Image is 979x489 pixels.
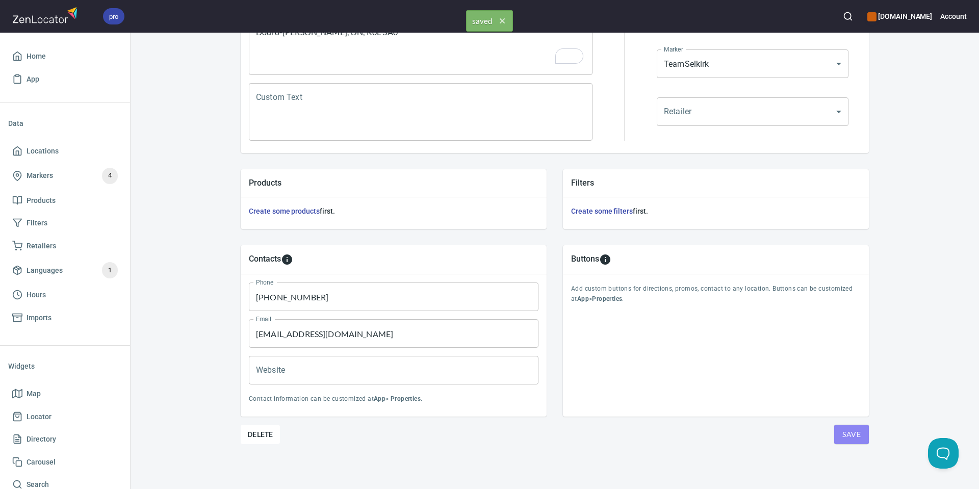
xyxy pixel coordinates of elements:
[577,295,589,302] b: App
[8,428,122,451] a: Directory
[592,295,622,302] b: Properties
[249,394,538,404] p: Contact information can be customized at > .
[249,177,538,188] h5: Products
[249,207,320,215] a: Create some products
[27,264,63,277] span: Languages
[27,456,56,469] span: Carousel
[8,163,122,189] a: Markers4
[8,257,122,284] a: Languages1
[249,253,281,266] h5: Contacts
[27,194,56,207] span: Products
[103,8,124,24] div: pro
[940,11,967,22] h6: Account
[8,235,122,258] a: Retailers
[8,354,122,378] li: Widgets
[8,68,122,91] a: App
[842,428,861,441] span: Save
[571,284,861,304] p: Add custom buttons for directions, promos, contact to any location. Buttons can be customized at > .
[8,284,122,306] a: Hours
[837,5,859,28] button: Search
[867,5,932,28] div: Manage your apps
[599,253,611,266] svg: To add custom buttons for locations, please go to Apps > Properties > Buttons.
[374,395,385,402] b: App
[8,45,122,68] a: Home
[27,240,56,252] span: Retailers
[27,433,56,446] span: Directory
[249,205,538,217] h6: first.
[8,189,122,212] a: Products
[256,27,585,66] textarea: To enrich screen reader interactions, please activate Accessibility in Grammarly extension settings
[8,212,122,235] a: Filters
[27,217,47,229] span: Filters
[571,177,861,188] h5: Filters
[8,382,122,405] a: Map
[867,12,877,21] button: color-CE600E
[27,388,41,400] span: Map
[657,49,848,78] div: TeamSelkirk
[12,4,81,26] img: zenlocator
[27,312,51,324] span: Imports
[391,395,421,402] b: Properties
[27,410,51,423] span: Locator
[8,451,122,474] a: Carousel
[27,73,39,86] span: App
[940,5,967,28] button: Account
[102,265,118,276] span: 1
[571,253,599,266] h5: Buttons
[571,205,861,217] h6: first.
[571,207,633,215] a: Create some filters
[928,438,959,469] iframe: Help Scout Beacon - Open
[247,428,273,441] span: Delete
[8,405,122,428] a: Locator
[281,253,293,266] svg: To add custom contact information for locations, please go to Apps > Properties > Contacts.
[657,97,848,126] div: ​
[8,111,122,136] li: Data
[8,140,122,163] a: Locations
[103,11,124,22] span: pro
[8,306,122,329] a: Imports
[27,169,53,182] span: Markers
[467,11,512,31] span: saved
[27,145,59,158] span: Locations
[241,425,280,444] button: Delete
[27,289,46,301] span: Hours
[867,11,932,22] h6: [DOMAIN_NAME]
[102,170,118,182] span: 4
[834,425,869,444] button: Save
[27,50,46,63] span: Home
